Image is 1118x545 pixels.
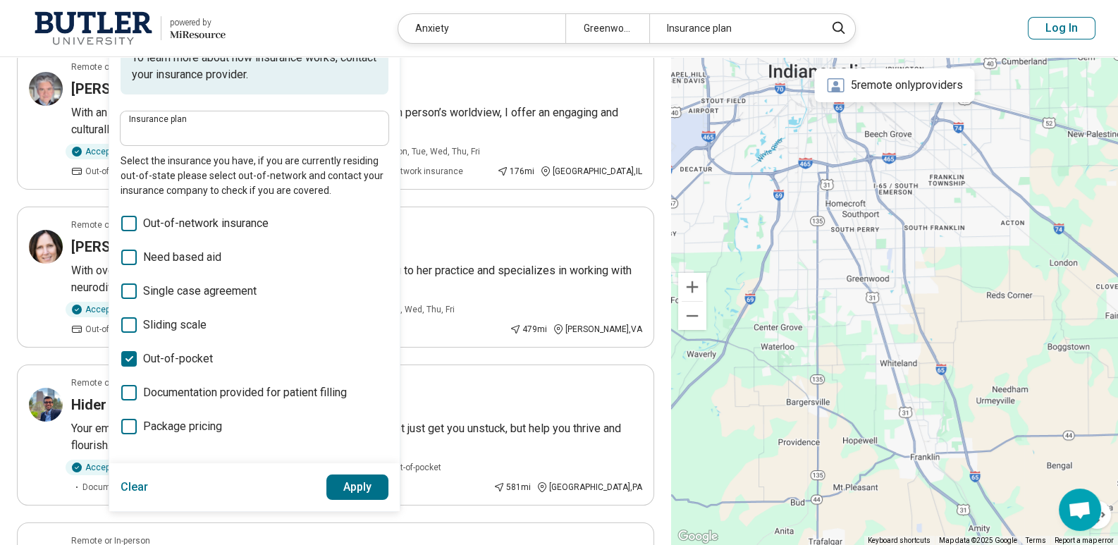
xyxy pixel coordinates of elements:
span: In-network insurance [381,165,463,178]
span: Sliding scale [143,317,207,333]
span: Out-of-network insurance [143,215,269,232]
span: Out-of-network insurance [85,323,184,336]
div: 176 mi [497,165,534,178]
span: Map data ©2025 Google [939,537,1017,544]
div: [GEOGRAPHIC_DATA] , IL [540,165,642,178]
button: Clear [121,474,149,500]
span: Documentation provided for patient filling [143,384,347,401]
h3: [PERSON_NAME] [71,79,182,99]
p: With an appreciation for the many facets of identity that shape each person’s worldview, I offer ... [71,104,642,138]
div: Accepting clients [66,144,162,159]
p: Remote or In-person [71,219,150,231]
p: Remote or In-person [71,61,150,73]
img: Butler University [35,11,152,45]
div: 5 remote only providers [814,68,974,102]
a: Butler Universitypowered by [23,11,226,45]
h3: [PERSON_NAME] [71,237,182,257]
span: Package pricing [143,418,222,435]
div: Accepting clients [66,460,162,475]
label: Insurance plan [129,115,380,123]
div: 479 mi [510,323,547,336]
p: Your emotional wellbeing is our priority. We will work together to not just get you unstuck, but ... [71,420,642,454]
button: Zoom out [678,302,706,330]
div: 581 mi [493,481,531,494]
p: Remote or In-person [71,376,150,389]
div: [PERSON_NAME] , VA [553,323,642,336]
span: Works Mon, Tue, Wed, Thu, Fri [366,145,480,158]
span: Out-of-pocket [389,461,441,474]
a: Terms [1026,537,1046,544]
button: Zoom in [678,273,706,301]
button: Apply [326,474,389,500]
button: Log In [1028,17,1095,39]
div: Greenwood, IN 46143 [565,14,649,43]
p: Select the insurance you have, if you are currently residing out-of-state please select out-of-ne... [121,154,388,198]
span: Documentation provided for patient filling [82,481,242,494]
span: Out-of-pocket [85,165,137,178]
div: [GEOGRAPHIC_DATA] , PA [536,481,642,494]
div: Insurance plan [649,14,816,43]
span: Need based aid [143,249,221,266]
a: Report a map error [1055,537,1114,544]
a: Open chat [1059,489,1101,531]
span: Out-of-pocket [143,350,213,367]
p: With over 20 years of expereince, [PERSON_NAME] welcomes you to her practice and specializes in w... [71,262,642,296]
p: To learn more about how insurance works, contact your insurance provider. [132,49,377,83]
div: Accepting clients [66,302,162,317]
div: powered by [170,16,226,29]
h3: Hider Shaaban [71,395,166,415]
div: Anxiety [398,14,565,43]
span: Single case agreement [143,283,257,300]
